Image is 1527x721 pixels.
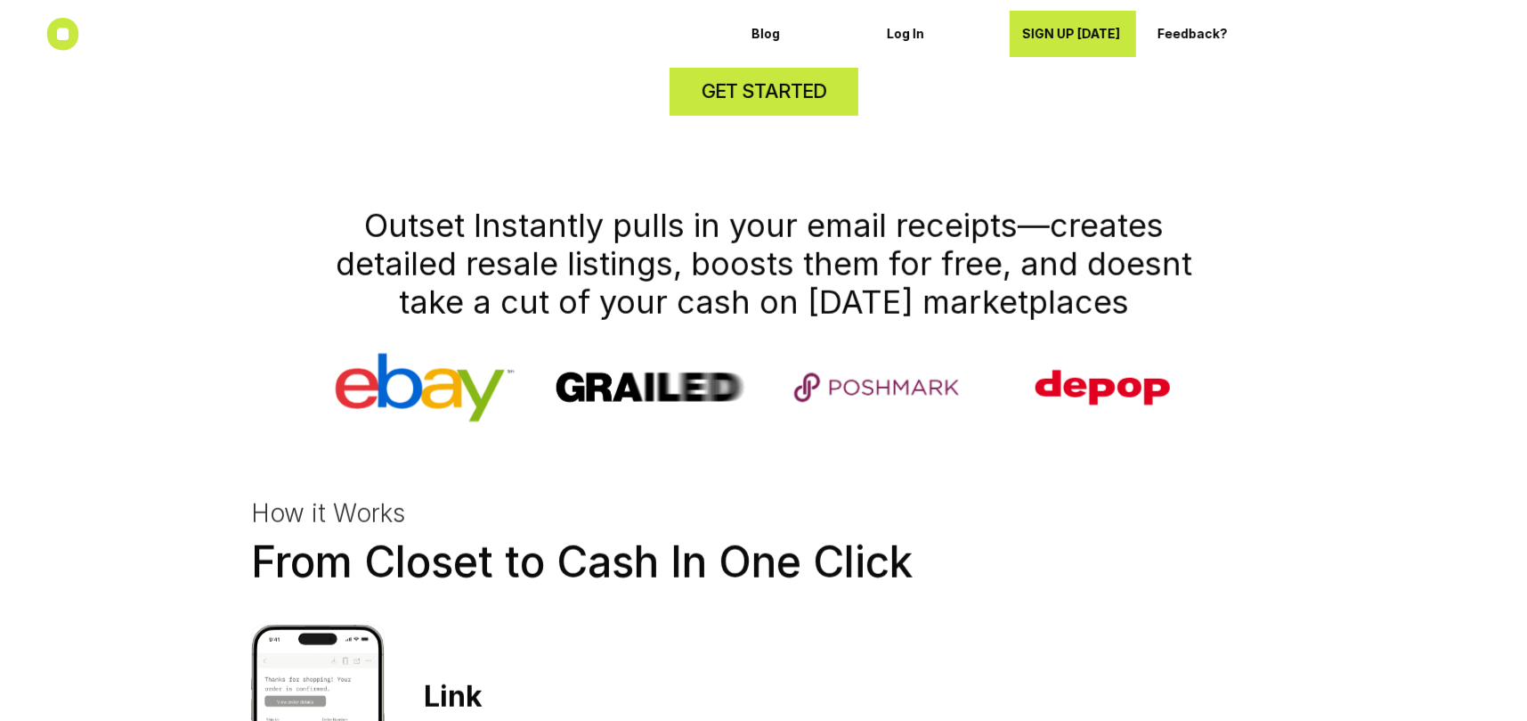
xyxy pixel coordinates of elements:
span: k [466,680,483,714]
a: Feedback? [1145,11,1271,57]
p: SIGN UP [DATE] [1022,27,1124,42]
h4: GET STARTED [701,78,825,105]
h1: Outset Instantly pulls in your email receipts—creates detailed resale listings, boosts them for f... [319,207,1209,323]
span: n [448,680,466,714]
a: Log In [874,11,1001,57]
a: Blog [739,11,865,57]
p: Blog [751,27,853,42]
span: i [440,680,448,714]
p: Log In [887,27,988,42]
a: SIGN UP [DATE] [1010,11,1136,57]
h3: How it Works [251,499,1141,529]
h1: From Closet to Cash In One Click [251,536,1141,587]
p: Feedback? [1157,27,1259,42]
span: L [424,680,440,714]
a: GET STARTED [669,66,857,116]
